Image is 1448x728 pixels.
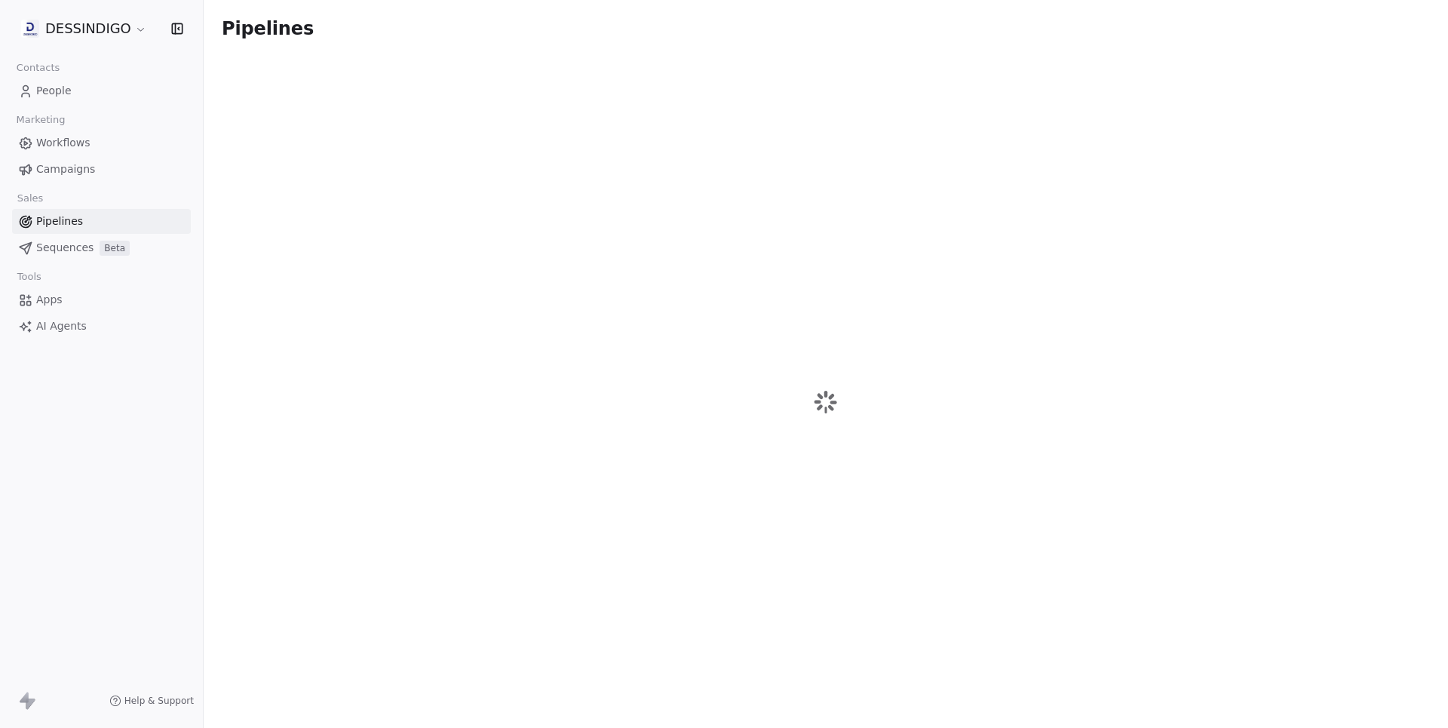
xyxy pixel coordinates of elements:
a: Pipelines [12,209,191,234]
img: DD.jpeg [21,20,39,38]
button: DESSINDIGO [18,16,150,41]
span: Tools [11,266,48,288]
a: Help & Support [109,695,194,707]
span: DESSINDIGO [45,19,131,38]
span: Help & Support [124,695,194,707]
span: Sequences [36,240,94,256]
span: AI Agents [36,318,87,334]
span: Campaigns [36,161,95,177]
span: Pipelines [222,18,314,39]
span: Marketing [10,109,72,131]
span: Beta [100,241,130,256]
a: Workflows [12,131,191,155]
a: People [12,78,191,103]
span: Apps [36,292,63,308]
span: People [36,83,72,99]
span: Pipelines [36,213,83,229]
a: SequencesBeta [12,235,191,260]
span: Sales [11,187,50,210]
a: Apps [12,287,191,312]
a: Campaigns [12,157,191,182]
span: Contacts [10,57,66,79]
a: AI Agents [12,314,191,339]
span: Workflows [36,135,90,151]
